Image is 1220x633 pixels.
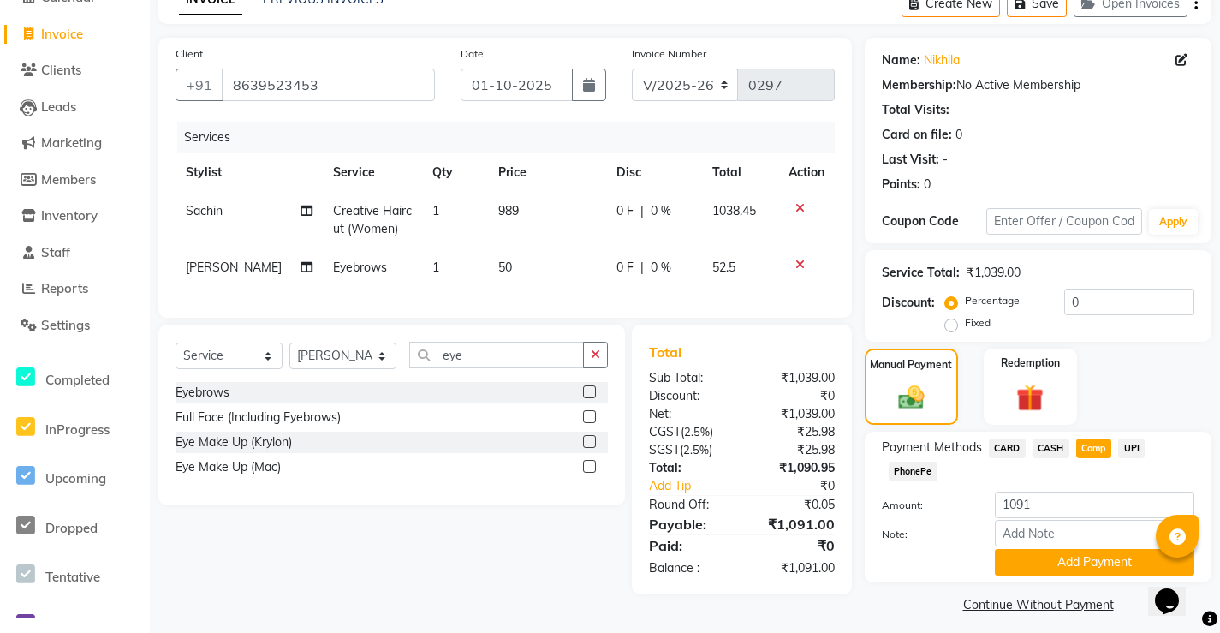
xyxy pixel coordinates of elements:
div: Eye Make Up (Mac) [176,458,281,476]
span: Total [649,343,688,361]
div: ₹0 [741,535,848,556]
span: Inventory [41,207,98,224]
a: Members [4,170,146,190]
div: Name: [882,51,920,69]
span: 989 [498,203,519,218]
th: Service [323,153,422,192]
span: [PERSON_NAME] [186,260,282,275]
div: Eye Make Up (Krylon) [176,433,292,451]
div: Last Visit: [882,151,939,169]
img: _gift.svg [1008,381,1052,415]
th: Price [488,153,605,192]
span: 52.5 [712,260,735,275]
span: 50 [498,260,512,275]
button: +91 [176,69,223,101]
div: ₹1,091.00 [741,559,848,577]
a: Reports [4,279,146,299]
span: 0 % [651,259,671,277]
div: Paid: [636,535,742,556]
div: Services [177,122,848,153]
div: ₹0 [741,387,848,405]
a: Nikhila [924,51,960,69]
th: Disc [606,153,702,192]
span: InProgress [45,421,110,438]
span: Dropped [45,520,98,536]
th: Action [778,153,835,192]
span: Members [41,171,96,188]
span: | [640,202,644,220]
span: CARD [989,439,1026,458]
label: Client [176,46,203,62]
span: Clients [41,62,81,78]
th: Qty [422,153,488,192]
div: - [943,151,948,169]
span: Reports [41,280,88,296]
div: ₹1,090.95 [741,459,848,477]
a: Staff [4,243,146,263]
div: ₹1,039.00 [741,405,848,423]
div: Net: [636,405,742,423]
span: Completed [45,372,110,388]
label: Redemption [1001,355,1060,371]
label: Manual Payment [870,357,952,373]
span: Leads [41,99,76,115]
span: PhonePe [889,462,937,481]
div: Service Total: [882,264,960,282]
div: ₹0 [759,477,848,495]
div: Round Off: [636,496,742,514]
span: Creative Haircut (Women) [333,203,412,236]
a: Inventory [4,206,146,226]
div: ( ) [636,441,742,459]
span: Upcoming [45,470,106,487]
label: Invoice Number [632,46,706,62]
span: 2.5% [683,443,709,457]
label: Amount: [869,498,982,513]
span: SGST [649,442,680,457]
div: ₹1,039.00 [967,264,1021,282]
span: Settings [41,317,90,333]
div: Coupon Code [882,212,986,230]
span: Staff [41,244,70,260]
div: ₹1,091.00 [741,514,848,534]
div: 0 [955,126,962,144]
div: ₹25.98 [741,441,848,459]
input: Add Note [995,520,1194,546]
a: Continue Without Payment [868,596,1208,614]
label: Fixed [965,315,991,331]
a: Settings [4,316,146,336]
div: Membership: [882,76,956,94]
div: ₹25.98 [741,423,848,441]
th: Total [702,153,778,192]
a: Clients [4,61,146,81]
a: Add Tip [636,477,759,495]
span: Invoice [41,26,83,42]
label: Note: [869,527,982,542]
input: Search by Name/Mobile/Email/Code [222,69,435,101]
button: Apply [1149,209,1198,235]
div: Payable: [636,514,742,534]
div: Points: [882,176,920,194]
div: Total Visits: [882,101,949,119]
span: CGST [649,424,681,439]
div: ₹1,039.00 [741,369,848,387]
span: 2.5% [684,425,710,439]
span: Comp [1076,439,1112,458]
div: Total: [636,459,742,477]
div: Card on file: [882,126,952,144]
span: Sachin [186,203,223,218]
span: Tentative [45,569,100,585]
div: Full Face (Including Eyebrows) [176,409,341,427]
div: 0 [924,176,931,194]
div: Eyebrows [176,384,229,402]
a: Marketing [4,134,146,153]
label: Percentage [965,293,1020,308]
span: 1 [432,260,439,275]
span: 0 F [616,202,634,220]
span: UPI [1118,439,1145,458]
span: CASH [1033,439,1069,458]
span: Eyebrows [333,260,387,275]
th: Stylist [176,153,323,192]
div: No Active Membership [882,76,1194,94]
div: Discount: [882,294,935,312]
div: Balance : [636,559,742,577]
